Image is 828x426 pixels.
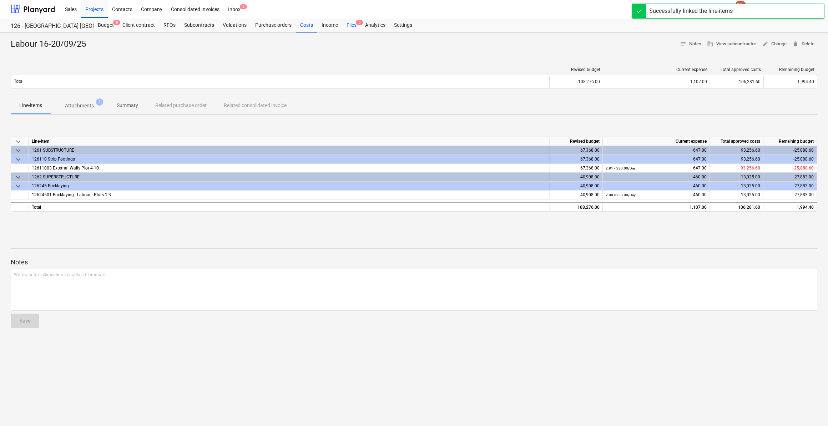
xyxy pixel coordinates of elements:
a: Budget8 [94,18,118,32]
a: Analytics [361,18,390,32]
div: 647.00 [606,146,707,155]
div: 1,994.40 [763,202,817,211]
div: 460.00 [606,182,707,191]
div: Total approved costs [710,137,763,146]
div: 93,256.60 [710,155,763,164]
div: 67,368.00 [549,155,603,164]
a: Valuations [218,18,251,32]
div: 126110 Strip Footings [32,155,546,163]
span: edit [762,41,768,47]
div: Remaining budget [763,137,817,146]
div: 1,107.00 [606,79,707,84]
a: Files5 [342,18,361,32]
span: keyboard_arrow_down [14,173,22,182]
a: Income [317,18,342,32]
div: Line-item [29,137,549,146]
span: -25,888.60 [793,166,814,171]
p: Summary [117,102,138,109]
div: 108,276.00 [549,202,603,211]
p: Attachments [65,102,94,110]
div: Successfully linked the line-items [649,7,733,15]
div: 13,025.00 [710,173,763,182]
span: 93,256.60 [741,166,760,171]
p: Total [14,78,24,85]
button: Change [759,39,789,50]
div: Remaining budget [767,67,814,72]
div: Total [29,202,549,211]
button: Delete [789,39,817,50]
span: delete [792,41,799,47]
span: 27,883.00 [794,192,814,197]
span: notes [680,41,686,47]
div: 460.00 [606,191,707,199]
div: 647.00 [606,155,707,164]
span: keyboard_arrow_down [14,146,22,155]
span: 5 [356,20,363,25]
div: 126245 Bricklaying [32,182,546,190]
div: 126 - [GEOGRAPHIC_DATA] [GEOGRAPHIC_DATA] [11,22,85,30]
a: Settings [390,18,416,32]
div: 1,107.00 [606,203,707,212]
span: 13,025.00 [741,192,760,197]
div: -25,888.60 [763,155,817,164]
span: 8 [113,20,120,25]
span: Delete [792,40,814,48]
button: Notes [677,39,704,50]
div: 13,025.00 [710,182,763,191]
div: 1262 SUPERSTRUCTURE [32,173,546,181]
a: Client contract [118,18,159,32]
div: Current expense [603,137,710,146]
div: 647.00 [606,164,707,173]
div: 93,256.60 [710,146,763,155]
a: Purchase orders [251,18,296,32]
span: keyboard_arrow_down [14,137,22,146]
div: Budget [94,18,118,32]
div: 40,908.00 [549,173,603,182]
p: Line-items [19,102,42,109]
small: 2.00 × 230.00 / Day [606,193,636,197]
a: Costs [296,18,317,32]
span: View subcontractor [707,40,756,48]
div: 40,908.00 [549,182,603,191]
button: View subcontractor [704,39,759,50]
div: 460.00 [606,173,707,182]
span: 2 [240,4,247,9]
div: Revised budget [549,137,603,146]
iframe: Chat Widget [792,392,828,426]
div: 67,368.00 [549,146,603,155]
span: 1 [96,98,103,106]
div: 40,908.00 [549,191,603,199]
a: RFQs [159,18,180,32]
span: business [707,41,713,47]
div: Labour 16-20/09/25 [11,39,92,50]
div: Files [342,18,361,32]
span: 12611003 External Walls Plot 4-10 [32,166,99,171]
div: -25,888.60 [763,146,817,155]
small: 2.81 × 230.00 / Day [606,166,636,170]
div: 106,281.60 [710,202,763,211]
span: Change [762,40,787,48]
div: Total approved costs [713,67,761,72]
div: 108,276.00 [549,76,603,87]
div: 1261 SUBSTRUCTURE [32,146,546,154]
span: 1,994.40 [797,79,814,84]
a: Subcontracts [180,18,218,32]
span: Notes [680,40,701,48]
span: keyboard_arrow_down [14,182,22,191]
div: 27,883.00 [763,182,817,191]
span: 12624501 Bricklaying - Labour - Plots 1-3 [32,192,111,197]
span: keyboard_arrow_down [14,155,22,164]
div: 27,883.00 [763,173,817,182]
p: Notes [11,258,817,267]
div: 67,368.00 [549,164,603,173]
